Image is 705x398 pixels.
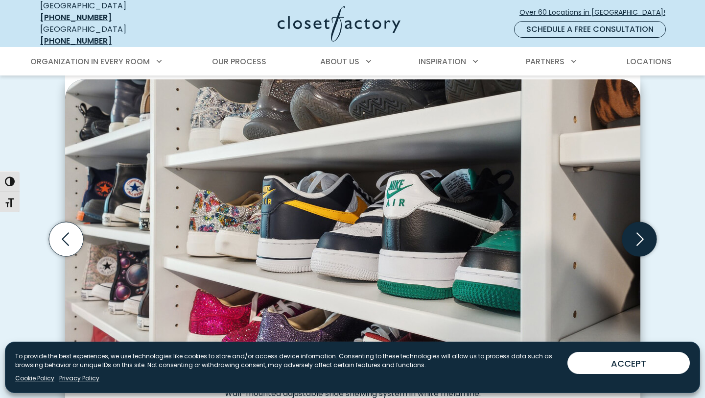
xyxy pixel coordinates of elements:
[618,218,660,260] button: Next slide
[320,56,359,67] span: About Us
[526,56,564,67] span: Partners
[30,56,150,67] span: Organization in Every Room
[40,35,112,47] a: [PHONE_NUMBER]
[40,24,182,47] div: [GEOGRAPHIC_DATA]
[419,56,466,67] span: Inspiration
[40,12,112,23] a: [PHONE_NUMBER]
[514,21,666,38] a: Schedule a Free Consultation
[519,7,673,18] span: Over 60 Locations in [GEOGRAPHIC_DATA]!
[65,79,640,381] img: Custom adjustable shoe shelves
[15,374,54,383] a: Cookie Policy
[23,48,681,75] nav: Primary Menu
[59,374,99,383] a: Privacy Policy
[278,6,400,42] img: Closet Factory Logo
[45,218,87,260] button: Previous slide
[15,352,560,370] p: To provide the best experiences, we use technologies like cookies to store and/or access device i...
[627,56,672,67] span: Locations
[519,4,674,21] a: Over 60 Locations in [GEOGRAPHIC_DATA]!
[567,352,690,374] button: ACCEPT
[212,56,266,67] span: Our Process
